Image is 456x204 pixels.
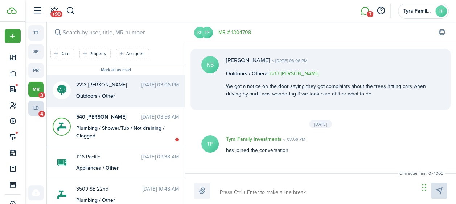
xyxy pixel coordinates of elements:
[226,70,265,77] b: Outdoors / Other
[194,27,206,38] avatar-text: KS
[282,136,305,143] time: 03:06 PM
[269,70,319,77] a: 2213 [PERSON_NAME]
[403,9,432,14] span: Tyra Family Investments
[28,63,44,78] a: pb
[90,50,106,57] filter-tag-label: Property
[57,81,66,99] img: Outdoors
[76,113,141,121] span: 540 E. Fairchild
[309,120,332,128] div: [DATE]
[218,29,251,36] a: MR # 1304708
[50,11,62,17] span: +99
[28,101,44,116] a: ld
[66,5,75,17] button: Search
[270,58,308,64] time: [DATE] 03:06 PM
[76,92,167,100] div: Outdoors / Other
[38,92,45,98] span: 3
[201,135,219,153] avatar-text: TF
[57,186,66,204] img: Plumbing
[57,153,66,171] img: Appliances
[76,196,167,204] div: Plumbing / Other
[79,49,111,58] filter-tag: Open filter
[116,49,149,58] filter-tag: Open filter
[101,68,131,73] button: Mark all as read
[435,5,447,17] avatar-text: TF
[398,170,445,177] small: Character limit: 0 / 1000
[226,70,440,77] p: at
[226,56,270,65] p: [PERSON_NAME]
[57,118,66,136] img: Plumbing
[126,50,145,57] filter-tag-label: Assignee
[30,4,44,18] button: Open sidebar
[76,81,141,89] span: 2213 Flannery
[50,49,74,58] filter-tag: Open filter
[201,27,213,38] avatar-text: TF
[76,124,167,140] div: Plumbing / Shower/Tub / Not draining / Clogged
[76,185,143,193] span: 3509 SE 22nd
[219,135,410,154] div: has joined the conversation
[47,22,185,43] input: search
[76,153,141,161] span: 1116 Pacific
[28,82,44,97] a: mr
[143,185,179,193] time: [DATE] 10:48 AM
[141,81,179,89] time: [DATE] 03:06 PM
[141,113,179,121] time: [DATE] 08:56 AM
[422,177,426,198] div: Drag
[53,27,63,38] button: Search
[226,82,440,98] p: We got a notice on the door saying they got complaints about the trees hitting cars when driving ...
[7,7,17,14] img: TenantCloud
[38,111,45,117] span: 4
[420,169,456,204] iframe: Chat Widget
[28,25,44,41] a: tt
[375,5,387,17] button: Open resource center
[141,153,179,161] time: [DATE] 09:38 AM
[226,135,282,143] p: Tyra Family Investments
[61,50,70,57] filter-tag-label: Date
[47,2,61,20] a: Notifications
[76,164,167,172] div: Appliances / Other
[28,44,44,59] a: sp
[5,29,21,43] button: Open menu
[437,27,447,38] button: Print
[201,56,219,73] avatar-text: KS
